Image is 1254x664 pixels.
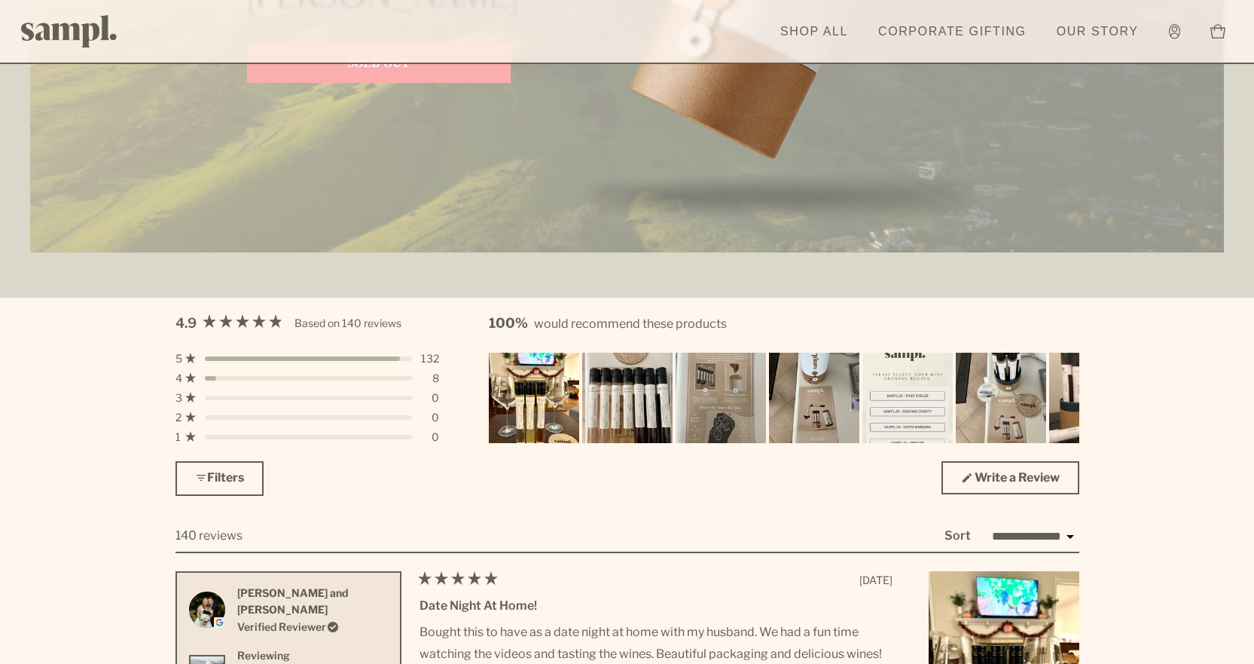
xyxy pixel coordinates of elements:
[983,528,1079,546] select: Sort
[294,315,401,332] div: Based on 140 reviews
[773,15,856,48] a: Shop All
[175,393,182,403] span: 3
[421,353,439,364] div: 132
[175,313,197,335] span: 4.9
[175,373,182,384] span: 4
[420,596,892,616] div: Date Night at Home!
[862,353,953,443] img: Customer-uploaded image, show more details
[871,15,1034,48] a: Corporate Gifting
[175,432,181,442] span: 1
[21,15,117,47] img: Sampl logo
[175,412,182,423] span: 2
[582,353,673,443] img: Customer-uploaded image, show more details
[237,619,388,635] div: Verified Reviewer
[421,412,439,423] div: 0
[489,315,528,331] strong: 100%
[859,574,892,586] span: [DATE]
[421,373,439,384] div: 8
[175,526,243,546] div: 140 reviews
[189,592,225,628] img: Profile picture for Chase and Kelly B.
[175,461,264,496] button: Filters
[941,461,1079,494] a: Write a Review
[214,617,224,628] img: google logo
[769,353,859,443] img: Customer-uploaded image, show more details
[956,353,1046,443] img: Customer-uploaded image, show more details
[237,586,349,616] strong: [PERSON_NAME] and [PERSON_NAME]
[421,393,439,403] div: 0
[489,353,579,443] img: Customer-uploaded image, show more details
[944,528,971,543] label: Sort
[175,353,182,364] span: 5
[534,317,727,331] span: would recommend these products
[676,353,766,443] img: Customer-uploaded image, show more details
[489,353,1079,443] div: Carousel of customer-uploaded media. Press left and right arrows to navigate. Press enter or spac...
[207,470,244,485] span: Filters
[1049,15,1146,48] a: Our Story
[237,647,388,664] div: Reviewing
[421,432,439,442] div: 0
[1049,353,1140,443] img: Customer-uploaded image, show more details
